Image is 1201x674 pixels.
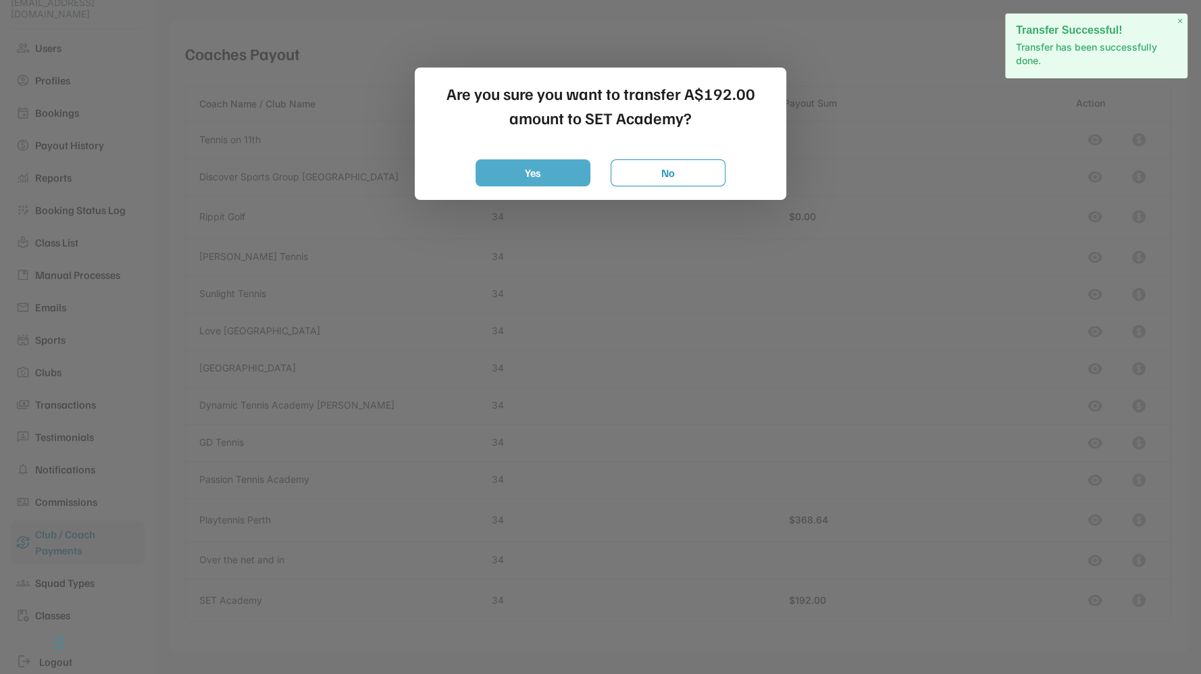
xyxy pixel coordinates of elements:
[428,81,773,130] div: Are you sure you want to transfer A$192.00 amount to SET Academy?
[476,159,590,186] button: Yes
[1177,16,1183,27] span: ×
[611,159,725,186] button: No
[1016,41,1177,68] p: Transfer has been successfully done.
[1016,24,1177,36] h2: Transfer Successful!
